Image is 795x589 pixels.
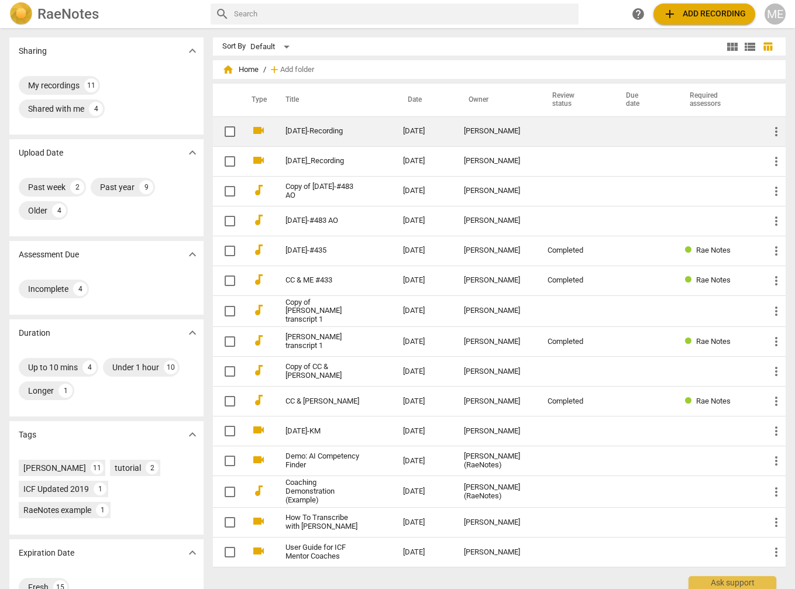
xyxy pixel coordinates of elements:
th: Required assessors [676,84,760,116]
button: Upload [653,4,755,25]
span: Rae Notes [696,246,731,254]
a: Help [628,4,649,25]
div: [PERSON_NAME] [464,518,529,527]
button: Table view [759,38,776,56]
span: Add folder [280,66,314,74]
span: more_vert [769,485,783,499]
div: Incomplete [28,283,68,295]
span: more_vert [769,274,783,288]
td: [DATE] [394,446,455,476]
a: [DATE]-#435 [285,246,362,255]
span: videocam [252,544,266,558]
span: audiotrack [252,273,266,287]
a: [DATE]-#483 AO [285,216,362,225]
span: Rae Notes [696,337,731,346]
a: [PERSON_NAME] transcript 1 [285,333,362,350]
td: [DATE] [394,295,455,327]
td: [DATE] [394,357,455,387]
td: [DATE] [394,508,455,538]
div: Longer [28,385,54,397]
span: audiotrack [252,484,266,498]
div: [PERSON_NAME] (RaeNotes) [464,483,529,501]
div: Under 1 hour [112,361,159,373]
span: Review status: completed [685,397,696,405]
span: search [215,7,229,21]
span: / [263,66,266,74]
button: Show more [184,544,201,562]
div: [PERSON_NAME] [464,276,529,285]
span: Rae Notes [696,397,731,405]
span: more_vert [769,154,783,168]
td: [DATE] [394,146,455,176]
div: [PERSON_NAME] [464,337,529,346]
span: view_list [743,40,757,54]
td: [DATE] [394,538,455,567]
span: Home [222,64,259,75]
td: [DATE] [394,116,455,146]
div: 11 [91,461,104,474]
div: [PERSON_NAME] [464,397,529,406]
div: 11 [84,78,98,92]
div: Completed [548,276,603,285]
button: Show more [184,324,201,342]
div: 4 [52,204,66,218]
div: [PERSON_NAME] [464,427,529,436]
th: Review status [538,84,612,116]
button: Tile view [724,38,741,56]
span: more_vert [769,515,783,529]
div: [PERSON_NAME] (RaeNotes) [464,452,529,470]
span: more_vert [769,335,783,349]
td: [DATE] [394,476,455,508]
span: audiotrack [252,213,266,227]
span: expand_more [185,146,199,160]
div: 10 [164,360,178,374]
p: Assessment Due [19,249,79,261]
span: videocam [252,123,266,137]
div: [PERSON_NAME] [464,548,529,557]
div: 1 [96,504,109,516]
div: Shared with me [28,103,84,115]
button: Show more [184,246,201,263]
a: User Guide for ICF Mentor Coaches [285,543,362,561]
span: Review status: completed [685,337,696,346]
div: [PERSON_NAME] [464,246,529,255]
button: List view [741,38,759,56]
input: Search [234,5,574,23]
th: Due date [612,84,675,116]
span: more_vert [769,545,783,559]
span: home [222,64,234,75]
a: Copy of CC & [PERSON_NAME] [285,363,362,380]
div: [PERSON_NAME] [464,157,529,166]
div: 4 [89,102,103,116]
span: videocam [252,153,266,167]
div: [PERSON_NAME] [23,462,86,474]
div: Default [250,37,294,56]
div: Up to 10 mins [28,361,78,373]
a: Demo: AI Competency Finder [285,452,362,470]
p: Upload Date [19,147,63,159]
img: Logo [9,2,33,26]
div: 4 [82,360,97,374]
div: 1 [94,483,106,495]
td: [DATE] [394,206,455,236]
span: audiotrack [252,243,266,257]
div: [PERSON_NAME] [464,187,529,195]
div: 2 [70,180,84,194]
button: Show more [184,426,201,443]
a: How To Transcribe with [PERSON_NAME] [285,514,362,531]
div: [PERSON_NAME] [464,216,529,225]
span: view_module [725,40,739,54]
div: Older [28,205,47,216]
th: Date [394,84,455,116]
span: more_vert [769,125,783,139]
td: [DATE] [394,416,455,446]
a: Copy of [DATE]-#483 AO [285,182,362,200]
button: ME [765,4,786,25]
a: [DATE]-KM [285,427,362,436]
span: expand_more [185,44,199,58]
span: Review status: completed [685,246,696,254]
span: more_vert [769,454,783,468]
span: audiotrack [252,393,266,407]
a: CC & [PERSON_NAME] [285,397,362,406]
div: Sort By [222,42,246,51]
